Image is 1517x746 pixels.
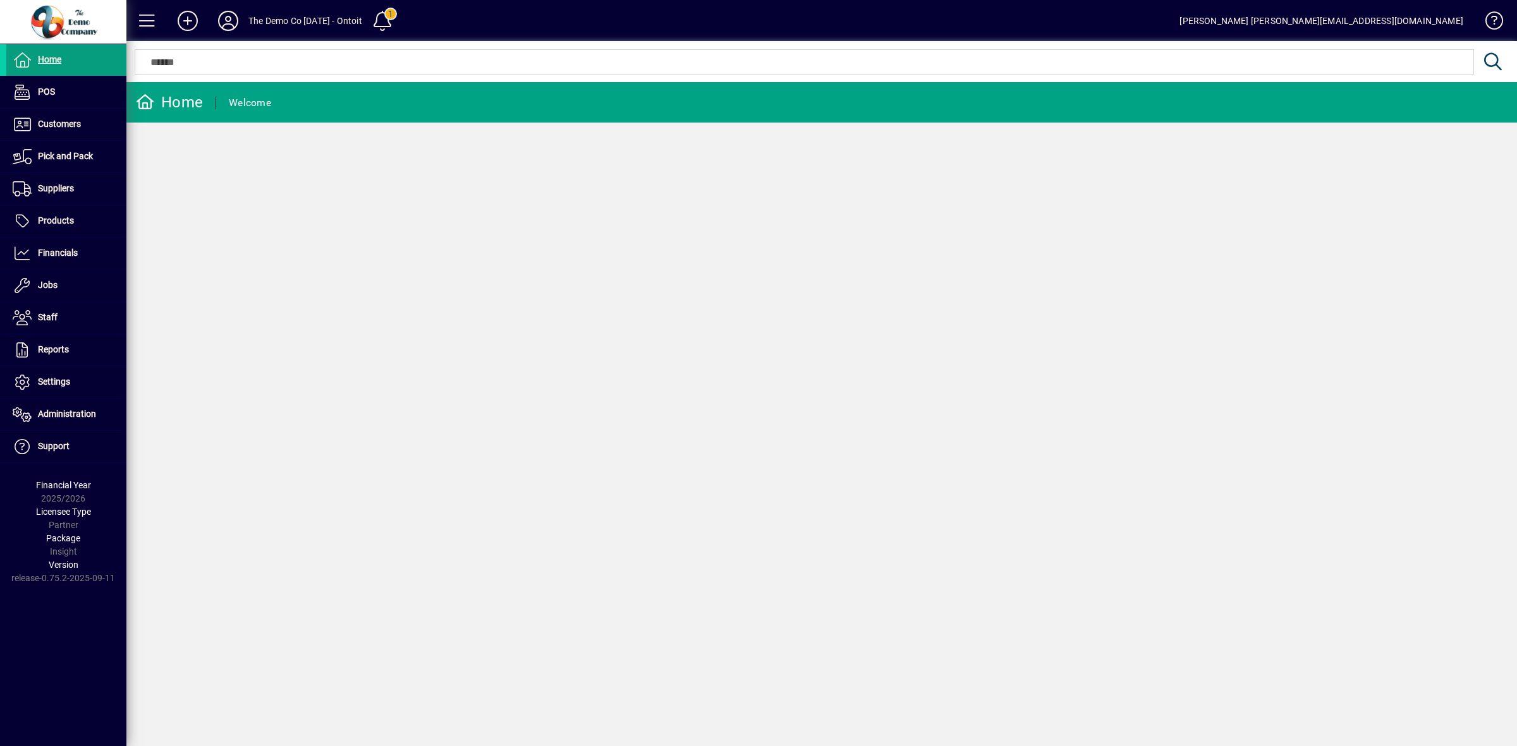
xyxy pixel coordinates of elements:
[6,399,126,430] a: Administration
[6,270,126,301] a: Jobs
[38,119,81,129] span: Customers
[168,9,208,32] button: Add
[38,344,69,354] span: Reports
[38,183,74,193] span: Suppliers
[6,302,126,334] a: Staff
[6,205,126,237] a: Products
[38,312,58,322] span: Staff
[6,173,126,205] a: Suppliers
[38,151,93,161] span: Pick and Pack
[6,366,126,398] a: Settings
[208,9,248,32] button: Profile
[38,441,70,451] span: Support
[36,480,91,490] span: Financial Year
[6,334,126,366] a: Reports
[136,92,203,112] div: Home
[248,11,362,31] div: The Demo Co [DATE] - Ontoit
[6,238,126,269] a: Financials
[1476,3,1501,44] a: Knowledge Base
[38,54,61,64] span: Home
[6,431,126,462] a: Support
[6,109,126,140] a: Customers
[6,141,126,172] a: Pick and Pack
[1179,11,1463,31] div: [PERSON_NAME] [PERSON_NAME][EMAIL_ADDRESS][DOMAIN_NAME]
[38,87,55,97] span: POS
[36,507,91,517] span: Licensee Type
[46,533,80,543] span: Package
[229,93,271,113] div: Welcome
[38,215,74,226] span: Products
[38,280,58,290] span: Jobs
[38,248,78,258] span: Financials
[38,409,96,419] span: Administration
[49,560,78,570] span: Version
[38,376,70,387] span: Settings
[6,76,126,108] a: POS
